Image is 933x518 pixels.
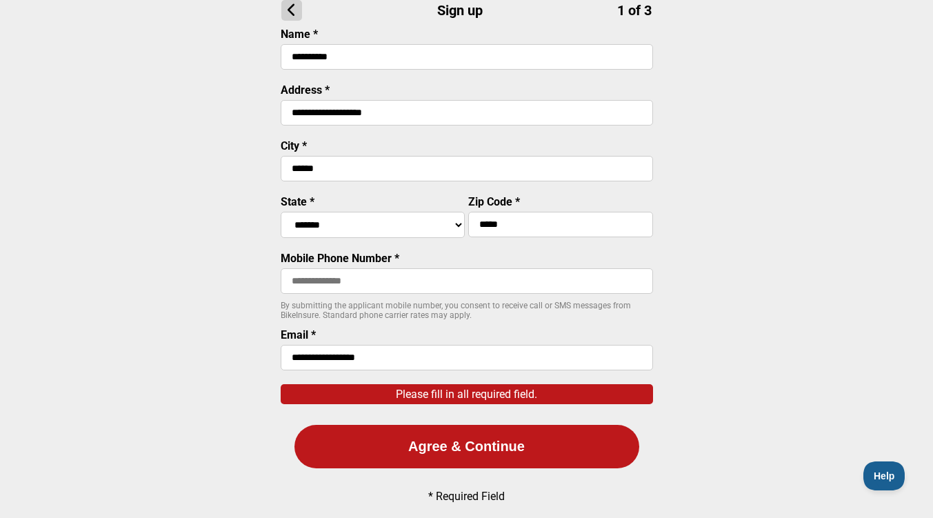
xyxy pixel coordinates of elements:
p: * Required Field [428,490,505,503]
label: State * [281,195,314,208]
iframe: Toggle Customer Support [863,461,905,490]
span: 1 of 3 [617,2,652,19]
label: Email * [281,328,316,341]
div: Please fill in all required field. [281,384,653,404]
label: Name * [281,28,318,41]
label: City * [281,139,307,152]
label: Address * [281,83,330,97]
p: By submitting the applicant mobile number, you consent to receive call or SMS messages from BikeI... [281,301,653,320]
label: Zip Code * [468,195,520,208]
label: Mobile Phone Number * [281,252,399,265]
button: Agree & Continue [294,425,639,468]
